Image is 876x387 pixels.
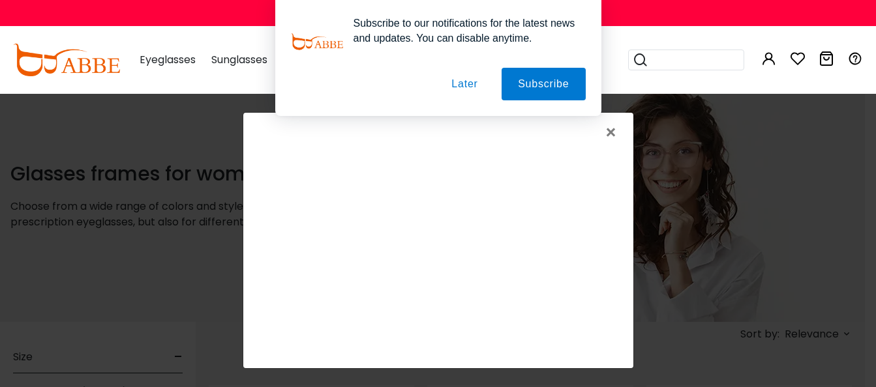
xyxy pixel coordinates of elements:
span: × [604,119,623,147]
div: Subscribe to our notifications for the latest news and updates. You can disable anytime. [343,16,586,46]
button: Later [435,68,494,100]
img: notification icon [291,16,343,68]
button: Close [604,123,623,143]
button: Subscribe [502,68,585,100]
